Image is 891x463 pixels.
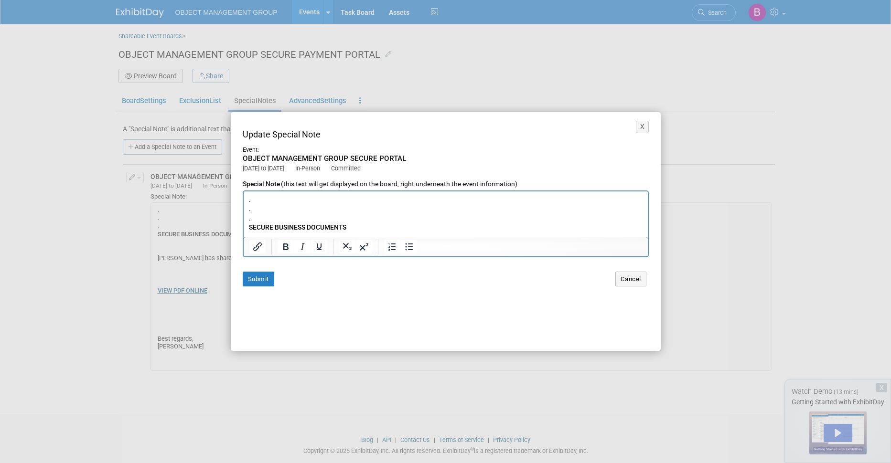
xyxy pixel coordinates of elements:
span: In-Person [295,165,320,172]
span: Committed [331,165,361,172]
b: SECURE BUSINESS DOCUMENTS [5,32,103,40]
button: Cancel [615,272,646,286]
span: [DATE] to [DATE] [243,165,284,172]
button: Superscript [356,240,372,253]
button: Bullet list [401,240,417,253]
body: Rich Text Area. Press ALT-0 for help. [5,4,399,189]
div: Special Note [243,179,649,189]
button: X [636,121,649,133]
button: Italic [294,240,311,253]
div: OBJECT MANAGEMENT GROUP SECURE PORTAL [243,154,649,164]
button: Insert/edit link [249,240,266,253]
p: . . . [PERSON_NAME] has shared an e-document with you. Click "VIEW PDF ONLINE" to access document... [5,4,399,189]
button: Bold [278,240,294,253]
div: Event: [243,146,649,154]
button: Submit [243,272,274,286]
button: Subscript [339,240,355,253]
button: Numbered list [384,240,400,253]
div: Update Special Note [243,128,649,141]
button: Underline [311,240,327,253]
iframe: Rich Text Area [244,191,648,237]
span: (this text will get displayed on the board, right underneath the event information) [281,180,517,188]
